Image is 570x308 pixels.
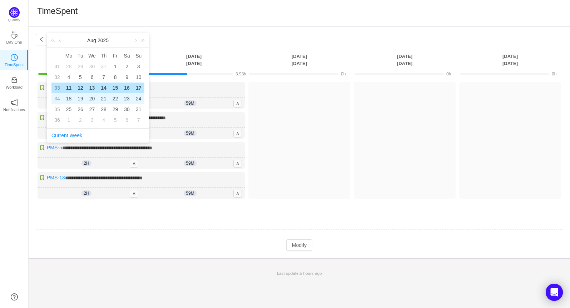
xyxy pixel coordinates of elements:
[76,105,85,114] div: 26
[75,104,86,115] td: August 26, 2025
[133,53,144,59] span: Su
[233,160,242,168] span: A
[63,93,75,104] td: August 18, 2025
[121,115,133,125] td: September 6, 2025
[63,83,75,93] td: August 11, 2025
[63,53,75,59] span: Mo
[109,104,121,115] td: August 29, 2025
[98,61,110,72] td: July 31, 2025
[6,39,22,45] p: Day One
[51,133,82,138] a: Current Week
[5,61,24,68] p: TimeSpent
[99,94,108,103] div: 21
[446,71,451,76] span: 0h
[109,115,121,125] td: September 5, 2025
[81,160,91,166] span: 2h
[11,79,18,86] a: icon: inboxWorkload
[64,84,73,92] div: 11
[98,53,110,59] span: Th
[86,50,98,61] th: Wed
[76,116,85,124] div: 2
[352,53,457,67] th: [DATE] [DATE]
[109,93,121,104] td: August 22, 2025
[111,84,120,92] div: 15
[86,53,98,59] span: We
[39,175,45,180] img: 10315
[99,84,108,92] div: 14
[277,271,322,275] span: Last update:
[76,84,85,92] div: 12
[134,73,143,81] div: 10
[233,130,242,138] span: A
[47,145,62,150] a: PMS-5
[11,101,18,108] a: icon: notificationNotifications
[184,100,196,106] span: 59m
[98,83,110,93] td: August 14, 2025
[11,31,18,39] i: icon: coffee
[37,6,78,16] h1: TimeSpent
[63,104,75,115] td: August 25, 2025
[86,104,98,115] td: August 27, 2025
[341,71,346,76] span: 0h
[39,145,45,150] img: 10315
[109,53,121,59] span: Fr
[141,53,247,67] th: [DATE] [DATE]
[64,94,73,103] div: 18
[39,115,45,120] img: 10315
[552,71,556,76] span: 0h
[36,34,47,45] button: icon: left
[76,73,85,81] div: 5
[98,72,110,83] td: August 7, 2025
[134,94,143,103] div: 24
[3,106,25,113] p: Notifications
[11,54,18,61] i: icon: clock-circle
[99,62,108,71] div: 31
[184,190,196,196] span: 59m
[75,83,86,93] td: August 12, 2025
[88,62,96,71] div: 30
[99,105,108,114] div: 28
[86,83,98,93] td: August 13, 2025
[63,72,75,83] td: August 4, 2025
[123,105,131,114] div: 30
[121,50,133,61] th: Sat
[39,85,45,90] img: 10315
[184,130,196,136] span: 59m
[111,94,120,103] div: 22
[121,83,133,93] td: August 16, 2025
[75,61,86,72] td: July 29, 2025
[88,94,96,103] div: 20
[64,116,73,124] div: 1
[76,94,85,103] div: 19
[11,34,18,41] a: icon: coffeeDay One
[121,93,133,104] td: August 23, 2025
[97,33,109,48] a: 2025
[11,293,18,300] a: icon: question-circle
[86,93,98,104] td: August 20, 2025
[184,160,196,166] span: 59m
[98,104,110,115] td: August 28, 2025
[109,72,121,83] td: August 8, 2025
[51,93,63,104] td: 34
[51,72,63,83] td: 32
[247,53,352,67] th: [DATE] [DATE]
[130,160,138,168] span: A
[51,104,63,115] td: 35
[123,116,131,124] div: 6
[111,116,120,124] div: 5
[88,116,96,124] div: 3
[11,56,18,63] a: icon: clock-circleTimeSpent
[123,73,131,81] div: 9
[86,33,97,48] a: Aug
[233,100,242,108] span: A
[76,62,85,71] div: 29
[134,84,143,92] div: 17
[286,239,312,251] button: Modify
[134,116,143,124] div: 7
[47,175,65,180] a: PMS-13
[98,93,110,104] td: August 21, 2025
[111,73,120,81] div: 8
[133,93,144,104] td: August 24, 2025
[86,115,98,125] td: September 3, 2025
[121,104,133,115] td: August 30, 2025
